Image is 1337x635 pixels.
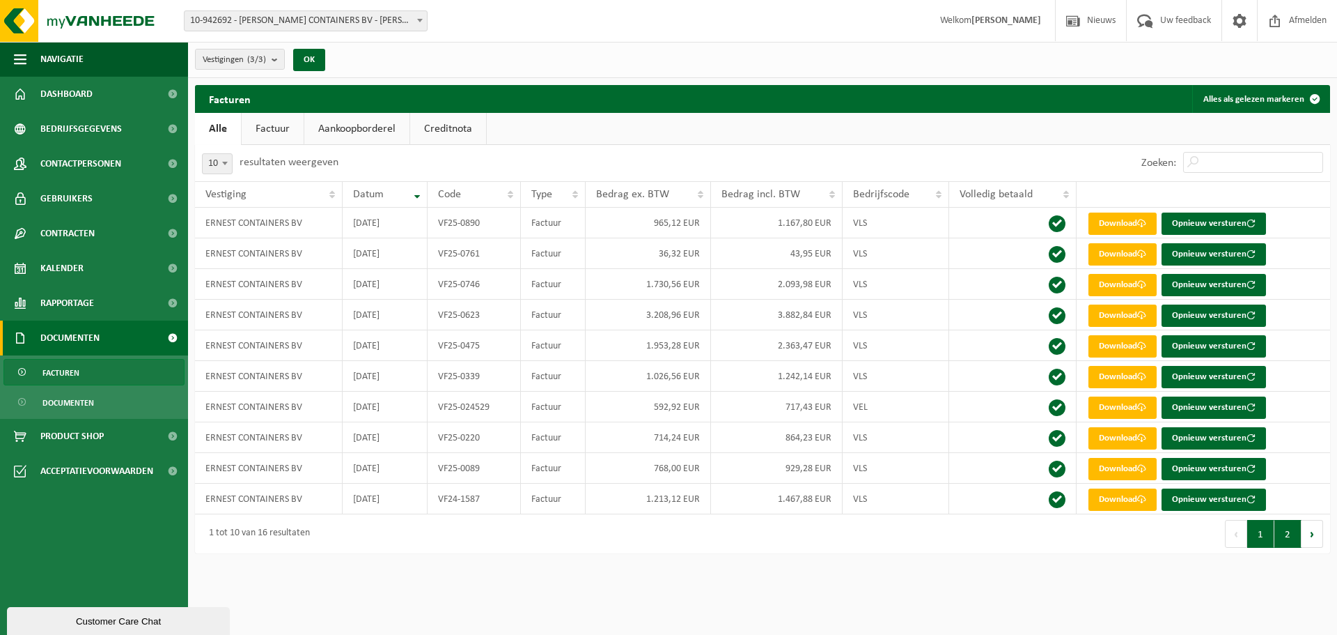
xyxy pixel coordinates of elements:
[40,181,93,216] span: Gebruikers
[521,269,586,300] td: Factuur
[586,453,711,484] td: 768,00 EUR
[843,208,949,238] td: VLS
[521,238,586,269] td: Factuur
[343,238,427,269] td: [DATE]
[343,361,427,392] td: [DATE]
[843,330,949,361] td: VLS
[195,85,265,112] h2: Facturen
[843,422,949,453] td: VLS
[1162,305,1266,327] button: Opnieuw versturen
[195,453,343,484] td: ERNEST CONTAINERS BV
[242,113,304,145] a: Factuur
[195,300,343,330] td: ERNEST CONTAINERS BV
[195,208,343,238] td: ERNEST CONTAINERS BV
[40,112,122,146] span: Bedrijfsgegevens
[40,454,153,489] span: Acceptatievoorwaarden
[195,113,241,145] a: Alle
[195,269,343,300] td: ERNEST CONTAINERS BV
[843,392,949,422] td: VEL
[586,269,711,300] td: 1.730,56 EUR
[195,361,343,392] td: ERNEST CONTAINERS BV
[1088,397,1157,419] a: Download
[1088,213,1157,235] a: Download
[843,269,949,300] td: VLS
[40,42,84,77] span: Navigatie
[343,453,427,484] td: [DATE]
[428,269,521,300] td: VF25-0746
[40,216,95,251] span: Contracten
[203,49,266,70] span: Vestigingen
[586,238,711,269] td: 36,32 EUR
[971,15,1041,26] strong: [PERSON_NAME]
[40,77,93,112] span: Dashboard
[343,484,427,514] td: [DATE]
[40,146,121,181] span: Contactpersonen
[343,208,427,238] td: [DATE]
[304,113,409,145] a: Aankoopborderel
[202,521,310,546] div: 1 tot 10 van 16 resultaten
[343,330,427,361] td: [DATE]
[711,330,843,361] td: 2.363,47 EUR
[40,321,100,355] span: Documenten
[521,361,586,392] td: Factuur
[586,330,711,361] td: 1.953,28 EUR
[40,251,84,286] span: Kalender
[195,484,343,514] td: ERNEST CONTAINERS BV
[7,604,233,635] iframe: chat widget
[521,453,586,484] td: Factuur
[1088,489,1157,511] a: Download
[195,422,343,453] td: ERNEST CONTAINERS BV
[293,49,325,71] button: OK
[1192,85,1329,113] button: Alles als gelezen markeren
[428,484,521,514] td: VF24-1587
[40,286,94,321] span: Rapportage
[711,238,843,269] td: 43,95 EUR
[1088,458,1157,480] a: Download
[438,189,461,200] span: Code
[1225,520,1247,548] button: Previous
[586,361,711,392] td: 1.026,56 EUR
[1162,366,1266,388] button: Opnieuw versturen
[1088,427,1157,450] a: Download
[343,300,427,330] td: [DATE]
[843,238,949,269] td: VLS
[195,392,343,422] td: ERNEST CONTAINERS BV
[1162,458,1266,480] button: Opnieuw versturen
[428,361,521,392] td: VF25-0339
[1162,274,1266,296] button: Opnieuw versturen
[586,208,711,238] td: 965,12 EUR
[240,157,338,168] label: resultaten weergeven
[521,422,586,453] td: Factuur
[711,392,843,422] td: 717,43 EUR
[843,361,949,392] td: VLS
[428,208,521,238] td: VF25-0890
[586,484,711,514] td: 1.213,12 EUR
[203,154,232,174] span: 10
[521,330,586,361] td: Factuur
[428,453,521,484] td: VF25-0089
[205,189,247,200] span: Vestiging
[1088,243,1157,266] a: Download
[428,422,521,453] td: VF25-0220
[711,361,843,392] td: 1.242,14 EUR
[960,189,1033,200] span: Volledig betaald
[843,453,949,484] td: VLS
[3,359,185,385] a: Facturen
[1088,366,1157,388] a: Download
[195,238,343,269] td: ERNEST CONTAINERS BV
[202,153,233,174] span: 10
[711,422,843,453] td: 864,23 EUR
[40,419,104,454] span: Product Shop
[1162,243,1266,266] button: Opnieuw versturen
[1141,158,1176,169] label: Zoeken:
[1301,520,1323,548] button: Next
[521,484,586,514] td: Factuur
[531,189,552,200] span: Type
[843,300,949,330] td: VLS
[428,300,521,330] td: VF25-0623
[711,484,843,514] td: 1.467,88 EUR
[353,189,384,200] span: Datum
[343,392,427,422] td: [DATE]
[1088,335,1157,358] a: Download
